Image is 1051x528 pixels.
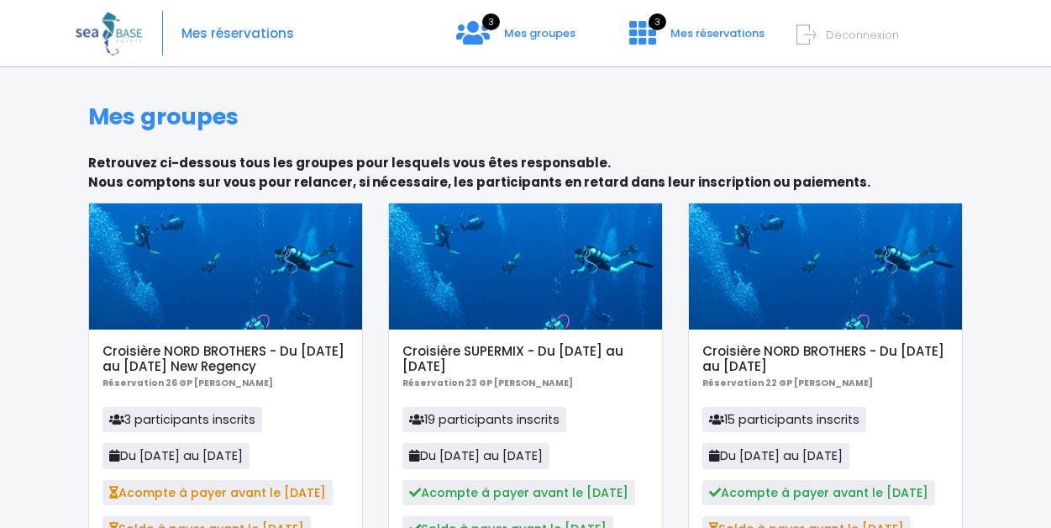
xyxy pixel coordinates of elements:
span: Acompte à payer avant le [DATE] [402,480,635,505]
a: 3 Mes réservations [616,31,775,47]
b: Réservation 22 GP [PERSON_NAME] [702,377,873,389]
span: Du [DATE] au [DATE] [402,443,549,468]
h5: Croisière SUPERMIX - Du [DATE] au [DATE] [402,344,648,374]
h5: Croisière NORD BROTHERS - Du [DATE] au [DATE] [702,344,948,374]
span: Mes réservations [670,25,765,41]
span: Du [DATE] au [DATE] [702,443,849,468]
h5: Croisière NORD BROTHERS - Du [DATE] au [DATE] New Regency [102,344,348,374]
span: Déconnexion [826,27,899,43]
span: Acompte à payer avant le [DATE] [702,480,935,505]
b: Réservation 26 GP [PERSON_NAME] [102,377,273,389]
span: 19 participants inscrits [402,407,566,432]
span: 3 [482,13,500,30]
span: 3 [649,13,666,30]
span: Du [DATE] au [DATE] [102,443,250,468]
a: 3 Mes groupes [443,31,589,47]
p: Retrouvez ci-dessous tous les groupes pour lesquels vous êtes responsable. Nous comptons sur vous... [88,154,963,192]
b: Réservation 23 GP [PERSON_NAME] [402,377,573,389]
span: 15 participants inscrits [702,407,866,432]
span: Acompte à payer avant le [DATE] [102,480,333,505]
h1: Mes groupes [88,103,963,130]
span: 3 participants inscrits [102,407,262,432]
span: Mes groupes [504,25,575,41]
